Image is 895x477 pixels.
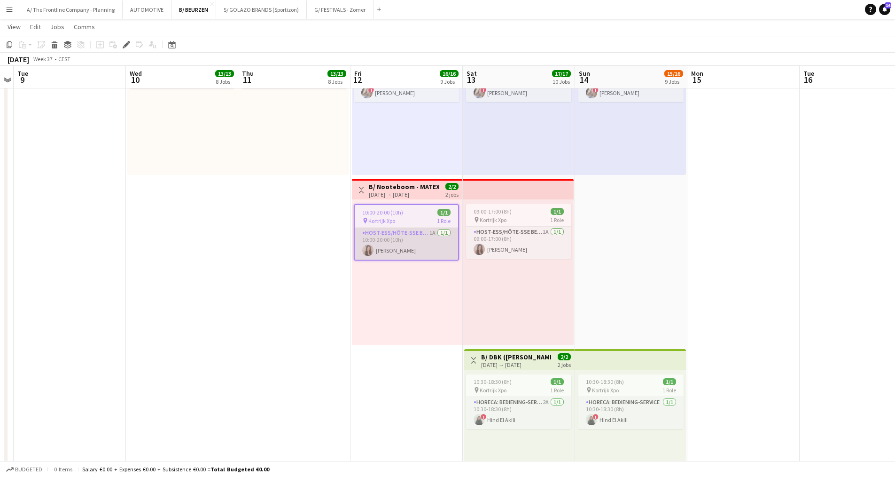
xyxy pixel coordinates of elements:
app-job-card: 10:30-18:30 (8h)1/1 Kortrijk Xpo1 RoleHoreca: Bediening-Service2A1/110:30-18:30 (8h)!Hind El Akili [466,374,571,429]
app-card-role: Horeca: Bediening-Service2A1/110:30-18:30 (8h)!Hind El Akili [466,397,571,429]
span: 1 Role [550,216,564,223]
div: [DATE] → [DATE] [369,191,439,198]
button: A/ The Frontline Company - Planning [19,0,123,19]
span: Week 37 [31,56,54,63]
span: 13 [465,74,477,85]
span: ! [481,87,486,93]
span: Sat [467,69,477,78]
span: 16/16 [440,70,459,77]
div: 10 Jobs [553,78,570,85]
app-job-card: 10:00-20:00 (10h)1/1 Kortrijk Xpo1 RoleHost-ess/Hôte-sse Beurs - Foire1A1/110:00-20:00 (10h)[PERS... [354,204,459,261]
span: Wed [130,69,142,78]
span: 12 [353,74,362,85]
div: 8 Jobs [216,78,233,85]
app-job-card: 10:30-18:30 (8h)1/1 Kortrijk Xpo1 RoleHoreca: Bediening-Service1/110:30-18:30 (8h)!Hind El Akili [578,374,684,429]
span: Jobs [50,23,64,31]
a: View [4,21,24,33]
div: CEST [58,56,70,63]
span: Tue [803,69,814,78]
button: AUTOMOTIVE [123,0,171,19]
h3: B/ Nooteboom - MATEXPO 2025 12-13/09/2025 [369,183,439,191]
span: View [8,23,21,31]
span: ! [593,414,599,420]
span: Total Budgeted €0.00 [210,466,269,473]
span: 16 [885,2,891,8]
span: Thu [242,69,254,78]
span: 10 [128,74,142,85]
span: 13/13 [327,70,346,77]
span: 13/13 [215,70,234,77]
span: Edit [30,23,41,31]
button: B/ BEURZEN [171,0,216,19]
span: Comms [74,23,95,31]
span: 9 [16,74,28,85]
app-card-role: Host-ess/Hôte-sse Beurs - Foire1A1/110:00-20:00 (10h)[PERSON_NAME] [355,228,458,260]
a: 16 [879,4,890,15]
button: S/ GOLAZO BRANDS (Sportizon) [216,0,307,19]
div: [DATE] [8,55,29,64]
span: 1/1 [551,208,564,215]
span: ! [593,87,599,93]
a: Jobs [47,21,68,33]
span: Tue [17,69,28,78]
app-job-card: 09:00-17:00 (8h)1/1 Kortrijk Xpo1 RoleHost-ess/Hôte-sse Beurs - Foire1A1/109:00-17:00 (8h)[PERSON... [466,204,571,259]
span: 16 [802,74,814,85]
div: 9 Jobs [440,78,458,85]
span: 1 Role [437,217,451,224]
button: Budgeted [5,464,44,475]
span: Budgeted [15,466,42,473]
div: [DATE] → [DATE] [481,361,551,368]
span: 1/1 [663,378,676,385]
div: 2 jobs [558,360,571,368]
span: 10:30-18:30 (8h) [586,378,624,385]
span: 2/2 [558,353,571,360]
span: 2/2 [445,183,459,190]
div: 2 jobs [445,190,459,198]
span: 15/16 [664,70,683,77]
button: G/ FESTIVALS - Zomer [307,0,374,19]
a: Edit [26,21,45,33]
span: 0 items [52,466,74,473]
div: 9 Jobs [665,78,683,85]
span: Fri [354,69,362,78]
span: 1 Role [662,387,676,394]
span: 09:00-17:00 (8h) [474,208,512,215]
span: 1/1 [551,378,564,385]
span: Kortrijk Xpo [592,387,619,394]
span: Kortrijk Xpo [480,216,506,223]
div: Salary €0.00 + Expenses €0.00 + Subsistence €0.00 = [82,466,269,473]
span: 17/17 [552,70,571,77]
span: ! [481,414,486,420]
span: Sun [579,69,590,78]
span: 10:00-20:00 (10h) [362,209,403,216]
span: ! [368,87,374,93]
div: 8 Jobs [328,78,346,85]
a: Comms [70,21,99,33]
span: 11 [241,74,254,85]
app-card-role: Horeca: Bediening-Service1/110:30-18:30 (8h)!Hind El Akili [578,397,684,429]
span: 1/1 [437,209,451,216]
span: Kortrijk Xpo [480,387,506,394]
app-card-role: Host-ess/Hôte-sse Beurs - Foire1A1/109:00-17:00 (8h)[PERSON_NAME] [466,227,571,259]
span: 10:30-18:30 (8h) [474,378,512,385]
span: 15 [690,74,703,85]
h3: B/ DBK ([PERSON_NAME]) - MATEXPO 2025 - enkel 13+14/09 (verstgerking van de stand in het weekend) [481,353,551,361]
span: Mon [691,69,703,78]
span: 14 [577,74,590,85]
span: 1 Role [550,387,564,394]
span: Kortrijk Xpo [368,217,395,224]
